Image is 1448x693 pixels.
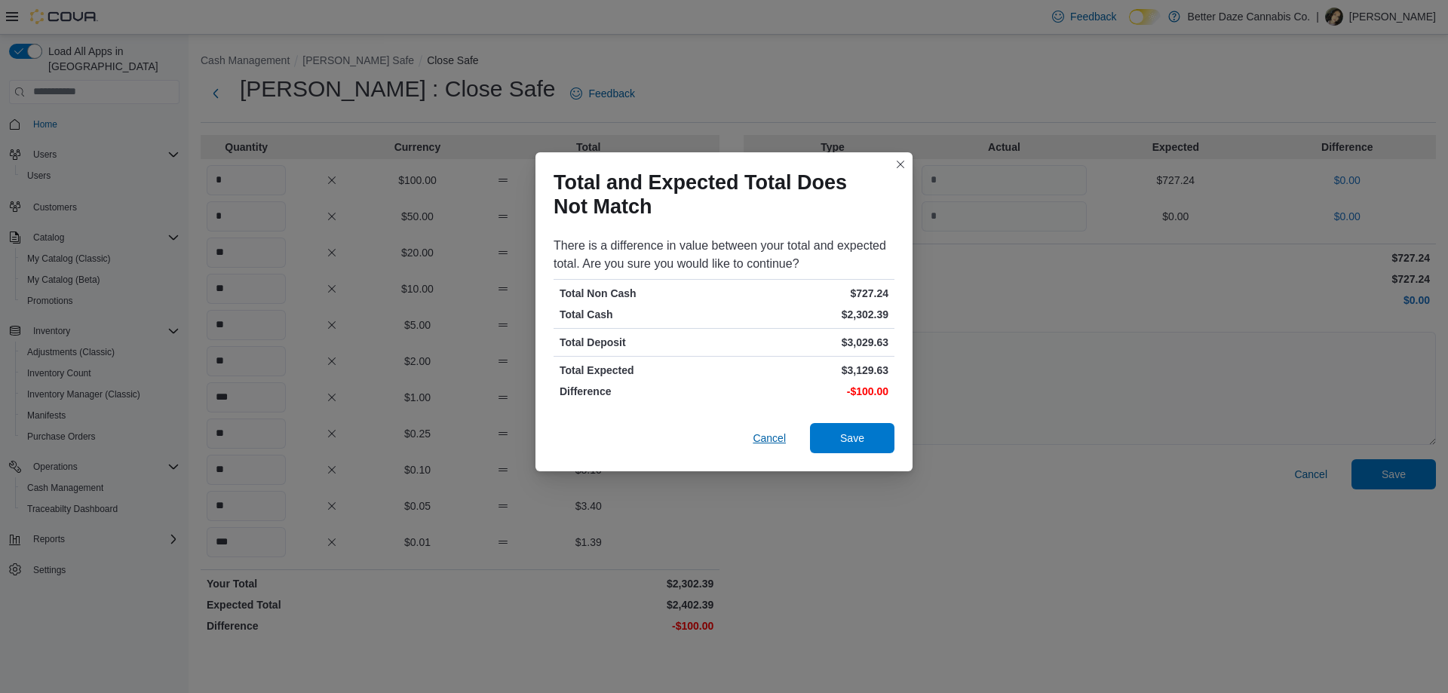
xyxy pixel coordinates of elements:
[727,384,888,399] p: -$100.00
[891,155,910,173] button: Closes this modal window
[560,363,721,378] p: Total Expected
[747,423,792,453] button: Cancel
[727,363,888,378] p: $3,129.63
[727,286,888,301] p: $727.24
[560,307,721,322] p: Total Cash
[560,384,721,399] p: Difference
[560,286,721,301] p: Total Non Cash
[810,423,894,453] button: Save
[727,335,888,350] p: $3,029.63
[554,237,894,273] div: There is a difference in value between your total and expected total. Are you sure you would like...
[554,170,882,219] h1: Total and Expected Total Does Not Match
[753,431,786,446] span: Cancel
[727,307,888,322] p: $2,302.39
[840,431,864,446] span: Save
[560,335,721,350] p: Total Deposit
